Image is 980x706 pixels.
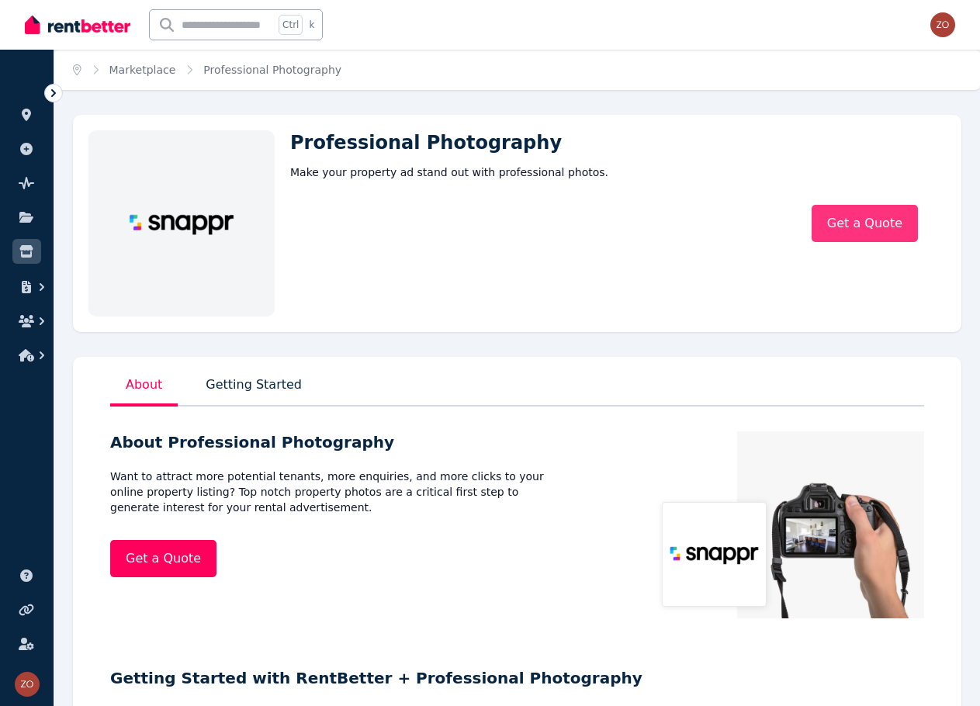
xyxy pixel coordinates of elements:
a: Get a Quote [812,205,918,242]
h1: Professional Photography [290,130,608,155]
p: Make your property ad stand out with professional photos. [290,164,608,180]
img: Professional Photography [653,431,924,618]
img: Professional Photography [126,202,237,246]
p: Getting Started with RentBetter + Professional Photography [110,667,924,689]
span: Professional Photography [203,62,341,78]
span: k [309,19,314,31]
nav: Breadcrumb [54,50,360,90]
a: Get a Quote [110,540,216,577]
p: Want to attract more potential tenants, more enquiries, and more clicks to your online property l... [110,469,557,515]
p: Getting Started [203,372,305,407]
span: Ctrl [279,15,303,35]
img: RentBetter [25,13,130,36]
a: Marketplace [109,64,176,76]
h5: About Professional Photography [110,431,557,453]
p: About [110,372,178,407]
img: Zachary Oosthuizen [930,12,955,37]
img: Zachary Oosthuizen [15,672,40,697]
